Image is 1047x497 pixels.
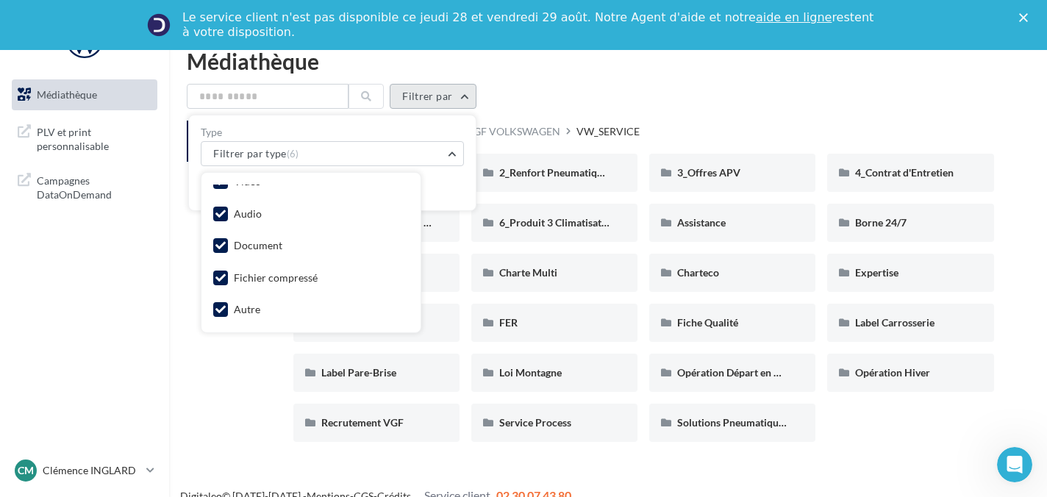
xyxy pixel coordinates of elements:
[201,127,464,137] label: Type
[677,366,816,379] span: Opération Départ en Vacances
[677,216,726,229] span: Assistance
[37,171,151,202] span: Campagnes DataOnDemand
[234,207,262,221] div: Audio
[12,457,157,485] a: Cm Clémence INGLARD
[677,316,738,329] span: Fiche Qualité
[499,416,571,429] span: Service Process
[677,266,719,279] span: Charteco
[37,88,97,101] span: Médiathèque
[9,79,160,110] a: Médiathèque
[18,463,34,478] span: Cm
[855,166,954,179] span: 4_Contrat d'Entretien
[855,366,930,379] span: Opération Hiver
[855,216,907,229] span: Borne 24/7
[756,10,832,24] a: aide en ligne
[9,116,160,160] a: PLV et print personnalisable
[9,165,160,208] a: Campagnes DataOnDemand
[390,84,476,109] button: Filtrer par
[43,463,140,478] p: Clémence INGLARD
[37,122,151,154] span: PLV et print personnalisable
[147,13,171,37] img: Profile image for Service-Client
[499,316,518,329] span: FER
[576,124,640,139] div: VW_SERVICE
[321,416,404,429] span: Recrutement VGF
[499,166,612,179] span: 2_Renfort Pneumatiques
[1019,13,1034,22] div: Fermer
[234,238,282,253] div: Document
[432,124,560,139] div: Réseau VGF VOLKSWAGEN
[287,148,299,160] span: (6)
[321,366,396,379] span: Label Pare-Brise
[201,141,464,166] button: Filtrer par type(6)
[855,266,898,279] span: Expertise
[677,166,740,179] span: 3_Offres APV
[187,50,1029,72] div: Médiathèque
[182,10,876,40] div: Le service client n'est pas disponible ce jeudi 28 et vendredi 29 août. Notre Agent d'aide et not...
[234,271,318,285] div: Fichier compressé
[677,416,788,429] span: Solutions Pneumatiques
[499,216,616,229] span: 6_Produit 3 Climatisation
[499,366,562,379] span: Loi Montagne
[499,266,557,279] span: Charte Multi
[855,316,935,329] span: Label Carrosserie
[997,447,1032,482] iframe: Intercom live chat
[234,302,260,317] div: Autre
